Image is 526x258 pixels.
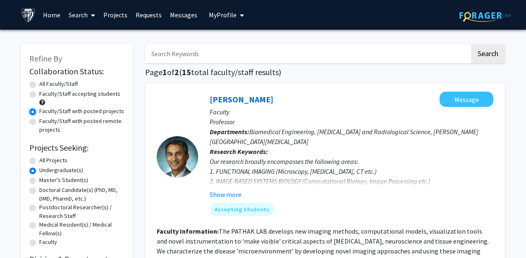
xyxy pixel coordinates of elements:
[145,44,470,63] input: Search Keywords
[39,107,124,116] label: Faculty/Staff with posted projects
[29,53,62,64] span: Refine By
[39,0,65,29] a: Home
[65,0,99,29] a: Search
[459,9,511,22] img: ForagerOne Logo
[39,220,124,238] label: Medical Resident(s) / Medical Fellow(s)
[39,176,88,185] label: Master's Student(s)
[39,80,78,88] label: All Faculty/Staff
[39,203,124,220] label: Postdoctoral Researcher(s) / Research Staff
[131,0,166,29] a: Requests
[39,156,67,165] label: All Projects
[471,44,505,63] button: Search
[29,143,124,153] h2: Projects Seeking:
[210,94,273,104] a: [PERSON_NAME]
[210,117,493,127] p: Professor
[210,128,249,136] b: Departments:
[39,186,124,203] label: Doctoral Candidate(s) (PhD, MD, DMD, PharmD, etc.)
[39,117,124,134] label: Faculty/Staff with posted remote projects
[210,107,493,117] p: Faculty
[6,221,35,252] iframe: Chat
[39,90,120,98] label: Faculty/Staff accepting students
[210,189,241,199] button: Show more
[39,238,57,246] label: Faculty
[209,11,237,19] span: My Profile
[175,67,179,77] span: 2
[163,67,167,77] span: 1
[210,147,268,156] b: Research Keywords:
[29,66,124,76] h2: Collaboration Status:
[39,166,83,175] label: Undergraduate(s)
[210,128,478,146] span: Biomedical Engineering, [MEDICAL_DATA] and Radiological Science, [PERSON_NAME][GEOGRAPHIC_DATA][M...
[182,67,191,77] span: 15
[210,203,274,216] mat-chip: Accepting Students
[210,156,493,206] div: Our research broadly encompasses the following areas: 1. FUNCTIONAL IMAGING (Microscopy, [MEDICAL...
[21,8,36,22] img: Johns Hopkins University Logo
[440,92,493,107] button: Message Arvind Pathak
[157,227,219,235] b: Faculty Information:
[99,0,131,29] a: Projects
[145,67,505,77] h1: Page of ( total faculty/staff results)
[166,0,201,29] a: Messages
